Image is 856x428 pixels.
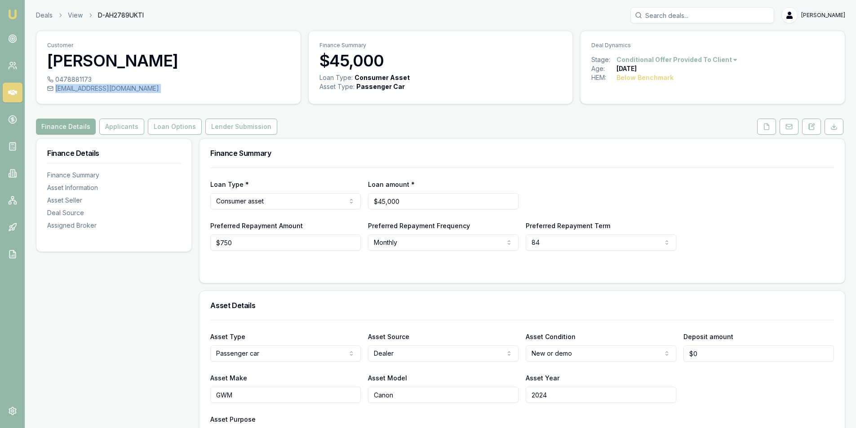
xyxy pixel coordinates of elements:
a: Loan Options [146,119,204,135]
label: Asset Make [210,374,247,382]
input: $ [210,234,361,251]
label: Preferred Repayment Term [526,222,610,229]
div: HEM: [591,73,616,82]
button: Conditional Offer Provided To Client [616,55,738,64]
a: Lender Submission [204,119,279,135]
h3: $45,000 [319,52,562,70]
button: Finance Details [36,119,96,135]
span: D-AH2789UKTI [98,11,144,20]
div: Deal Source [47,208,181,217]
div: Asset Information [47,183,181,192]
div: Assigned Broker [47,221,181,230]
input: Search deals [630,7,774,23]
div: Passenger Car [356,82,405,91]
div: [EMAIL_ADDRESS][DOMAIN_NAME] [47,84,290,93]
div: [DATE] [616,64,637,73]
button: Applicants [99,119,144,135]
div: Age: [591,64,616,73]
label: Asset Year [526,374,559,382]
h3: Finance Summary [210,150,834,157]
span: [PERSON_NAME] [801,12,845,19]
input: $ [368,193,519,209]
label: Loan amount * [368,181,415,188]
a: Deals [36,11,53,20]
div: Consumer Asset [355,73,410,82]
nav: breadcrumb [36,11,144,20]
label: Loan Type * [210,181,249,188]
div: Loan Type: [319,73,353,82]
div: Asset Seller [47,196,181,205]
label: Asset Model [368,374,407,382]
button: Lender Submission [205,119,277,135]
button: Loan Options [148,119,202,135]
label: Deposit amount [683,333,733,340]
a: Applicants [98,119,146,135]
h3: Asset Details [210,302,834,309]
div: 0478881173 [47,75,290,84]
label: Preferred Repayment Frequency [368,222,470,229]
a: View [68,11,83,20]
div: Finance Summary [47,171,181,180]
input: $ [683,345,834,362]
a: Finance Details [36,119,98,135]
label: Preferred Repayment Amount [210,222,303,229]
div: Asset Type : [319,82,355,91]
label: Asset Source [368,333,409,340]
p: Deal Dynamics [591,42,834,49]
label: Asset Condition [526,333,576,340]
p: Customer [47,42,290,49]
div: Below Benchmark [616,73,674,82]
div: Stage: [591,55,616,64]
img: emu-icon-u.png [7,9,18,20]
p: Finance Summary [319,42,562,49]
h3: Finance Details [47,150,181,157]
label: Asset Type [210,333,245,340]
h3: [PERSON_NAME] [47,52,290,70]
label: Asset Purpose [210,415,256,423]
